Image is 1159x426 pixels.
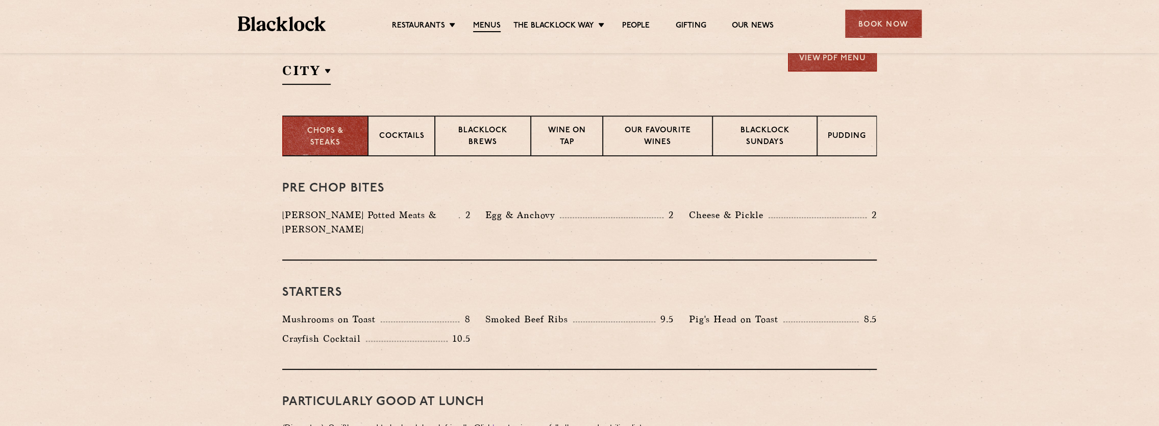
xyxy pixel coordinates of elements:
p: Blacklock Brews [446,125,520,149]
p: Pig's Head on Toast [689,312,783,326]
a: The Blacklock Way [513,21,594,31]
p: 2 [460,208,470,222]
p: [PERSON_NAME] Potted Meats & [PERSON_NAME] [282,208,459,236]
img: BL_Textured_Logo-footer-cropped.svg [238,16,326,31]
a: Menus [473,21,501,32]
p: 9.5 [655,313,674,326]
p: Smoked Beef Ribs [485,312,573,326]
p: Crayfish Cocktail [282,332,366,346]
p: Egg & Anchovy [485,208,560,222]
h3: PARTICULARLY GOOD AT LUNCH [282,395,877,409]
a: People [622,21,650,31]
p: 10.5 [448,332,470,345]
p: Mushrooms on Toast [282,312,381,326]
h2: City [282,62,331,85]
p: Chops & Steaks [293,126,357,149]
p: 8 [459,313,470,326]
div: Book Now [845,10,922,38]
p: Cocktails [379,131,424,144]
a: Restaurants [392,21,445,31]
a: Our News [732,21,774,31]
a: Gifting [675,21,706,31]
p: Pudding [828,131,866,144]
p: Blacklock Sundays [723,125,806,149]
h3: Starters [282,286,877,299]
p: 2 [867,208,877,222]
h3: Pre Chop Bites [282,182,877,195]
p: Cheese & Pickle [689,208,769,222]
p: 8.5 [858,313,877,326]
a: View PDF Menu [788,43,877,72]
p: Wine on Tap [541,125,591,149]
p: 2 [663,208,674,222]
p: Our favourite wines [613,125,702,149]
